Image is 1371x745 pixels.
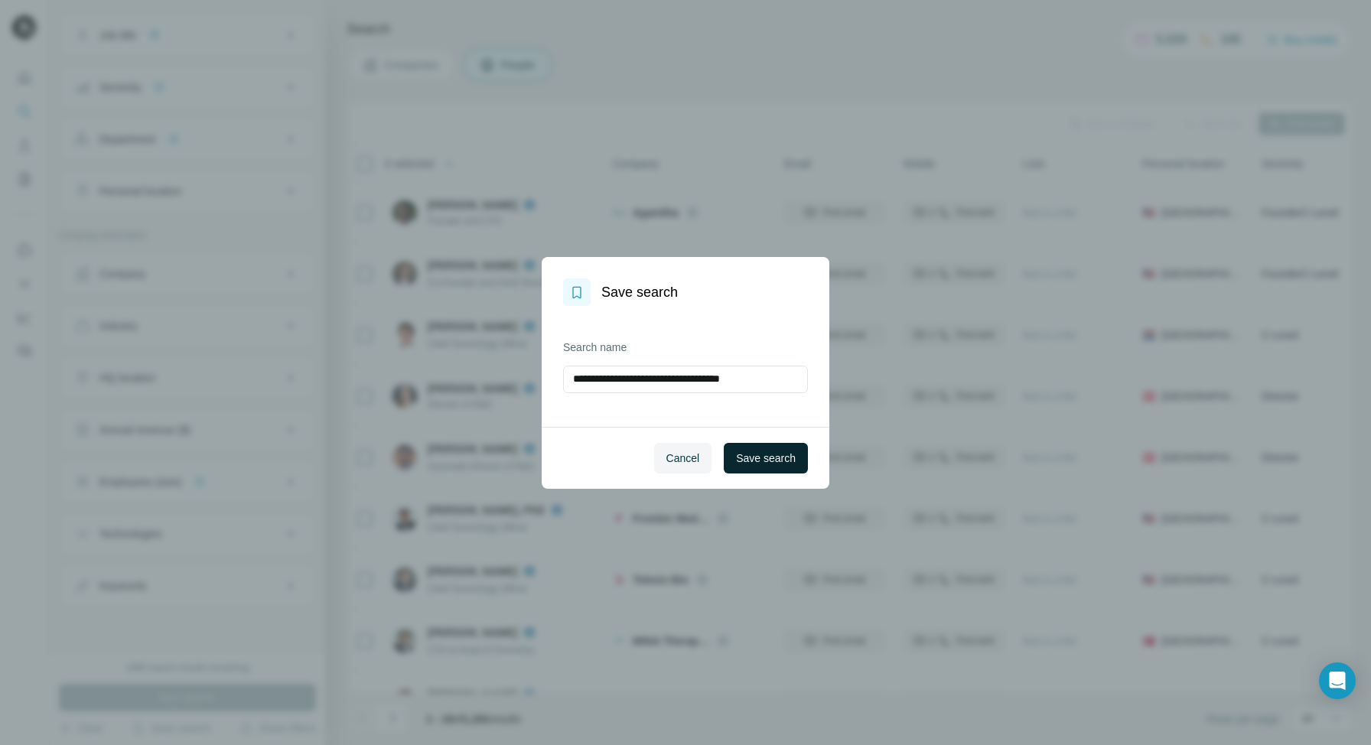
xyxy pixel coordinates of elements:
div: Open Intercom Messenger [1319,662,1356,699]
h1: Save search [601,281,678,303]
button: Save search [724,443,808,473]
button: Cancel [654,443,712,473]
label: Search name [563,340,808,355]
span: Save search [736,451,796,466]
span: Cancel [666,451,700,466]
